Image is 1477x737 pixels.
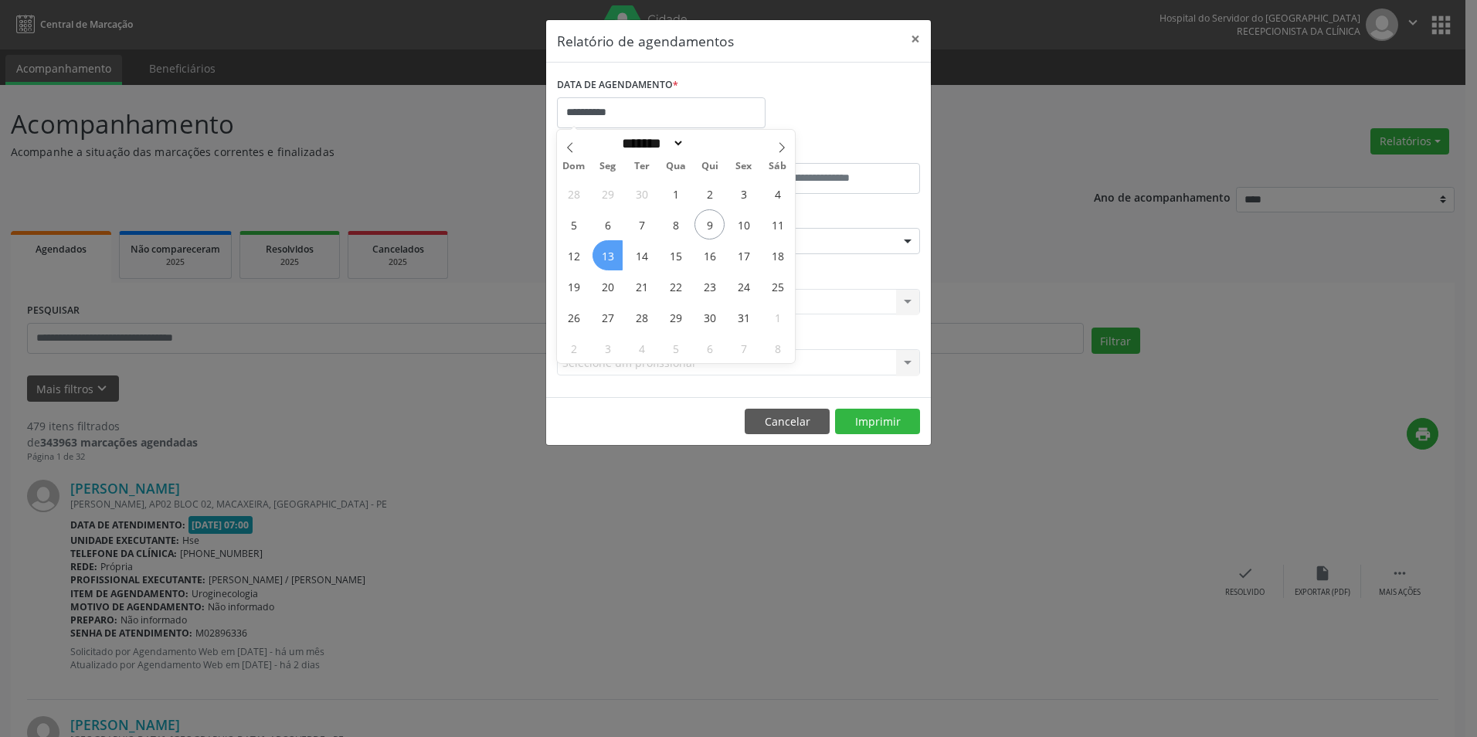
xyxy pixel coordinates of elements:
span: Outubro 18, 2025 [762,240,793,270]
span: Outubro 24, 2025 [728,271,759,301]
span: Novembro 6, 2025 [694,333,725,363]
span: Novembro 8, 2025 [762,333,793,363]
span: Setembro 30, 2025 [626,178,657,209]
span: Outubro 21, 2025 [626,271,657,301]
span: Outubro 9, 2025 [694,209,725,239]
span: Setembro 28, 2025 [559,178,589,209]
span: Outubro 16, 2025 [694,240,725,270]
span: Novembro 2, 2025 [559,333,589,363]
label: DATA DE AGENDAMENTO [557,73,678,97]
span: Qua [659,161,693,172]
span: Outubro 15, 2025 [660,240,691,270]
span: Outubro 3, 2025 [728,178,759,209]
span: Setembro 29, 2025 [592,178,623,209]
span: Outubro 29, 2025 [660,302,691,332]
span: Seg [591,161,625,172]
span: Outubro 12, 2025 [559,240,589,270]
span: Outubro 26, 2025 [559,302,589,332]
span: Sáb [761,161,795,172]
span: Novembro 1, 2025 [762,302,793,332]
button: Close [900,20,931,58]
span: Outubro 13, 2025 [592,240,623,270]
span: Novembro 7, 2025 [728,333,759,363]
span: Outubro 31, 2025 [728,302,759,332]
span: Outubro 19, 2025 [559,271,589,301]
span: Outubro 23, 2025 [694,271,725,301]
span: Outubro 14, 2025 [626,240,657,270]
button: Imprimir [835,409,920,435]
span: Outubro 30, 2025 [694,302,725,332]
span: Novembro 5, 2025 [660,333,691,363]
span: Outubro 10, 2025 [728,209,759,239]
button: Cancelar [745,409,830,435]
input: Year [684,135,735,151]
span: Outubro 20, 2025 [592,271,623,301]
span: Outubro 5, 2025 [559,209,589,239]
span: Outubro 7, 2025 [626,209,657,239]
span: Novembro 4, 2025 [626,333,657,363]
span: Ter [625,161,659,172]
span: Dom [557,161,591,172]
label: ATÉ [742,139,920,163]
h5: Relatório de agendamentos [557,31,734,51]
span: Outubro 17, 2025 [728,240,759,270]
span: Novembro 3, 2025 [592,333,623,363]
select: Month [616,135,684,151]
span: Outubro 6, 2025 [592,209,623,239]
span: Outubro 28, 2025 [626,302,657,332]
span: Outubro 1, 2025 [660,178,691,209]
span: Sex [727,161,761,172]
span: Outubro 2, 2025 [694,178,725,209]
span: Outubro 8, 2025 [660,209,691,239]
span: Outubro 4, 2025 [762,178,793,209]
span: Outubro 11, 2025 [762,209,793,239]
span: Outubro 27, 2025 [592,302,623,332]
span: Outubro 22, 2025 [660,271,691,301]
span: Outubro 25, 2025 [762,271,793,301]
span: Qui [693,161,727,172]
